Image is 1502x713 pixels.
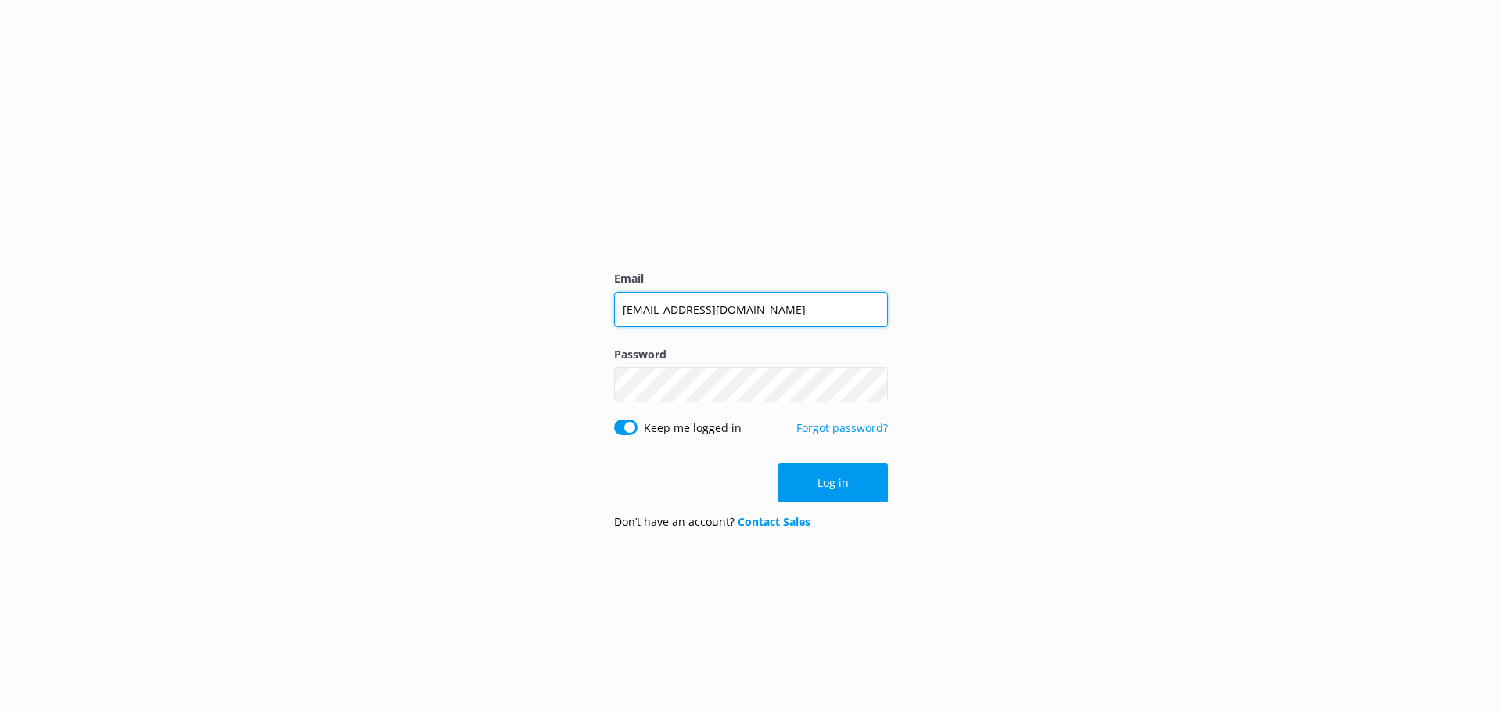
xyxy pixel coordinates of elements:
button: Log in [778,463,888,502]
label: Password [614,346,888,363]
a: Forgot password? [796,420,888,435]
label: Email [614,270,888,287]
label: Keep me logged in [644,420,742,437]
input: user@emailaddress.com [614,292,888,327]
button: Show password [857,369,888,401]
p: Don’t have an account? [614,513,810,531]
a: Contact Sales [738,514,810,529]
